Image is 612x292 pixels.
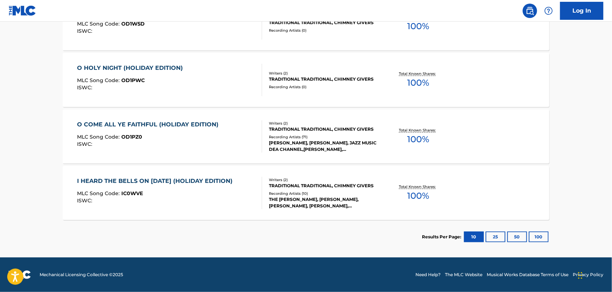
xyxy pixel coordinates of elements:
[63,53,549,107] a: O HOLY NIGHT (HOLIDAY EDITION)MLC Song Code:OD1PWCISWC:Writers (2)TRADITIONAL TRADITIONAL, CHIMNE...
[464,232,484,242] button: 10
[269,19,378,26] div: TRADITIONAL TRADITIONAL, CHIMNEY GIVERS
[269,76,378,82] div: TRADITIONAL TRADITIONAL, CHIMNEY GIVERS
[445,271,482,278] a: The MLC Website
[77,190,122,197] span: MLC Song Code :
[399,184,437,189] p: Total Known Shares:
[407,133,429,146] span: 100 %
[63,166,549,220] a: I HEARD THE BELLS ON [DATE] (HOLIDAY EDITION)MLC Song Code:IC0WVEISWC:Writers (2)TRADITIONAL TRAD...
[269,126,378,132] div: TRADITIONAL TRADITIONAL, CHIMNEY GIVERS
[407,76,429,89] span: 100 %
[77,84,94,91] span: ISWC :
[269,28,378,33] div: Recording Artists ( 0 )
[573,271,603,278] a: Privacy Policy
[578,265,582,286] div: Drag
[422,234,463,240] p: Results Per Page:
[399,127,437,133] p: Total Known Shares:
[40,271,123,278] span: Mechanical Licensing Collective © 2025
[77,141,94,147] span: ISWC :
[77,134,122,140] span: MLC Song Code :
[560,2,603,20] a: Log In
[269,121,378,126] div: Writers ( 2 )
[269,191,378,196] div: Recording Artists ( 10 )
[77,177,237,185] div: I HEARD THE BELLS ON [DATE] (HOLIDAY EDITION)
[9,270,31,279] img: logo
[415,271,441,278] a: Need Help?
[269,71,378,76] div: Writers ( 2 )
[407,189,429,202] span: 100 %
[269,183,378,189] div: TRADITIONAL TRADITIONAL, CHIMNEY GIVERS
[63,109,549,163] a: O COME ALL YE FAITHFUL (HOLIDAY EDITION)MLC Song Code:OD1PZ0ISWC:Writers (2)TRADITIONAL TRADITION...
[576,257,612,292] iframe: Chat Widget
[77,64,187,72] div: O HOLY NIGHT (HOLIDAY EDITION)
[407,20,429,33] span: 100 %
[541,4,556,18] div: Help
[77,77,122,84] span: MLC Song Code :
[77,28,94,34] span: ISWC :
[269,140,378,153] div: [PERSON_NAME], [PERSON_NAME], JAZZ MUSIC DEA CHANNEL,[PERSON_NAME], INSTRUMENTAL [DEMOGRAPHIC_DAT...
[122,190,143,197] span: IC0WVE
[269,177,378,183] div: Writers ( 2 )
[523,4,537,18] a: Public Search
[529,232,549,242] button: 100
[487,271,568,278] a: Musical Works Database Terms of Use
[526,6,534,15] img: search
[77,197,94,204] span: ISWC :
[122,134,143,140] span: OD1PZ0
[9,5,36,16] img: MLC Logo
[122,77,145,84] span: OD1PWC
[269,84,378,90] div: Recording Artists ( 0 )
[269,134,378,140] div: Recording Artists ( 71 )
[544,6,553,15] img: help
[269,196,378,209] div: THE [PERSON_NAME], [PERSON_NAME], [PERSON_NAME], [PERSON_NAME], [PERSON_NAME]
[507,232,527,242] button: 50
[77,21,122,27] span: MLC Song Code :
[399,71,437,76] p: Total Known Shares:
[122,21,145,27] span: OD1W5D
[77,120,222,129] div: O COME ALL YE FAITHFUL (HOLIDAY EDITION)
[486,232,505,242] button: 25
